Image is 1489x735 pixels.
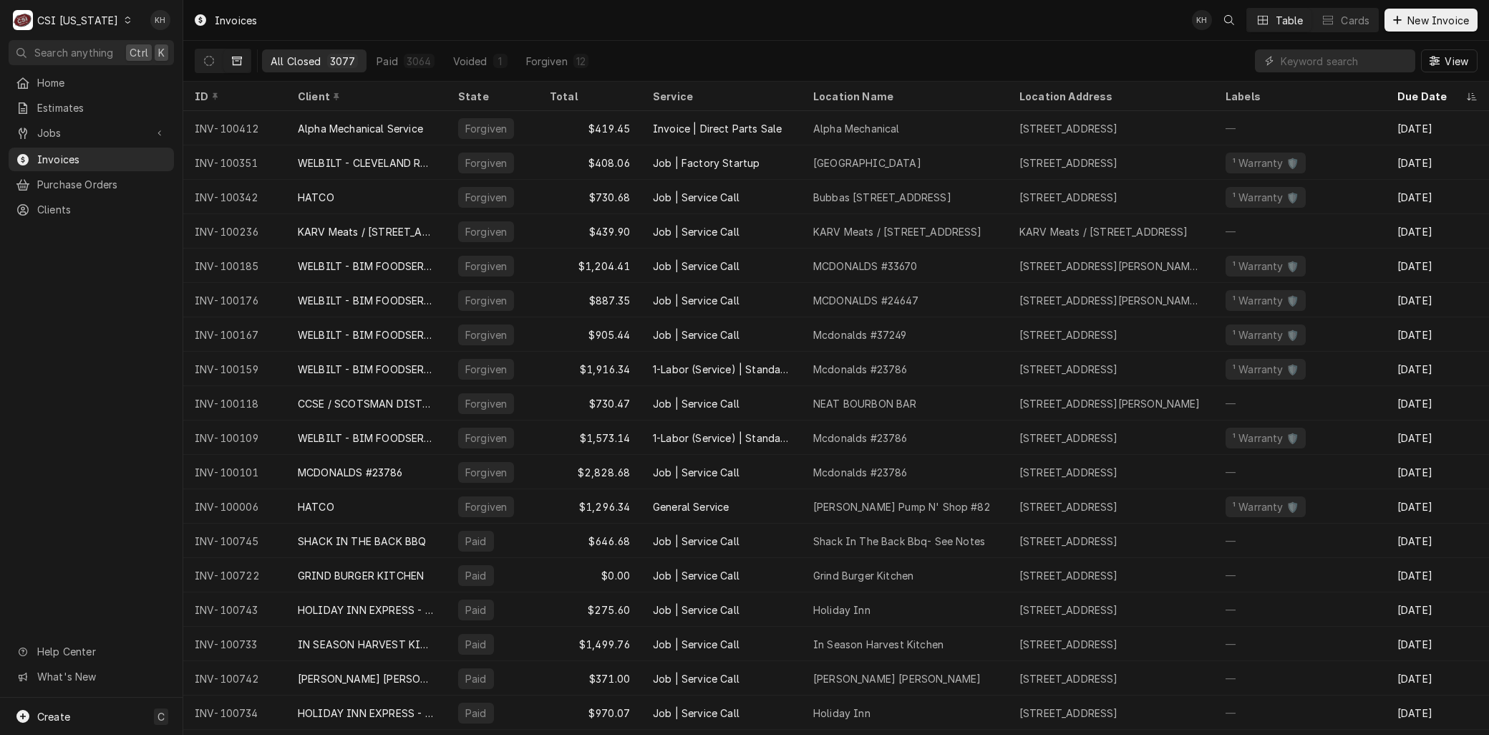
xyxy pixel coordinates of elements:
[1019,293,1203,308] div: [STREET_ADDRESS][PERSON_NAME][PERSON_NAME]
[464,259,508,274] div: Forgiven
[464,602,488,618] div: Paid
[298,362,435,377] div: WELBILT - BIM FOODSERVICE GROUP
[9,148,174,171] a: Invoices
[464,706,488,721] div: Paid
[298,89,432,104] div: Client
[576,54,586,69] div: 12
[538,352,641,386] div: $1,916.34
[1386,421,1489,455] div: [DATE]
[1214,214,1386,249] div: —
[298,465,403,480] div: MCDONALDS #23786
[1214,111,1386,145] div: —
[1386,661,1489,696] div: [DATE]
[9,96,174,120] a: Estimates
[538,558,641,592] div: $0.00
[9,71,174,95] a: Home
[813,637,944,652] div: In Season Harvest Kitchen
[183,696,286,730] div: INV-100734
[1442,54,1471,69] span: View
[37,125,145,140] span: Jobs
[13,10,33,30] div: CSI Kentucky's Avatar
[298,602,435,618] div: HOLIDAY INN EXPRESS - [GEOGRAPHIC_DATA]
[813,602,870,618] div: Holiday Inn
[37,152,167,167] span: Invoices
[653,637,739,652] div: Job | Service Call
[464,396,508,411] div: Forgiven
[1231,293,1300,308] div: ¹ Warranty 🛡️
[183,249,286,283] div: INV-100185
[271,54,321,69] div: All Closed
[464,671,488,686] div: Paid
[538,214,641,249] div: $439.90
[183,214,286,249] div: INV-100236
[183,661,286,696] div: INV-100742
[538,111,641,145] div: $419.45
[653,568,739,583] div: Job | Service Call
[37,711,70,723] span: Create
[157,709,165,724] span: C
[1341,13,1369,28] div: Cards
[1386,352,1489,386] div: [DATE]
[538,661,641,696] div: $371.00
[1019,637,1118,652] div: [STREET_ADDRESS]
[464,431,508,446] div: Forgiven
[464,637,488,652] div: Paid
[1281,49,1408,72] input: Keyword search
[1192,10,1212,30] div: Kyley Hunnicutt's Avatar
[653,534,739,549] div: Job | Service Call
[1386,592,1489,627] div: [DATE]
[1019,568,1118,583] div: [STREET_ADDRESS]
[37,100,167,115] span: Estimates
[813,327,907,342] div: Mcdonalds #37249
[1019,602,1118,618] div: [STREET_ADDRESS]
[653,224,739,239] div: Job | Service Call
[1384,9,1478,32] button: New Invoice
[464,362,508,377] div: Forgiven
[813,190,951,205] div: Bubbas [STREET_ADDRESS]
[1214,661,1386,696] div: —
[183,145,286,180] div: INV-100351
[538,455,641,489] div: $2,828.68
[37,13,118,28] div: CSI [US_STATE]
[1019,121,1118,136] div: [STREET_ADDRESS]
[538,317,641,352] div: $905.44
[1019,499,1118,514] div: [STREET_ADDRESS]
[813,224,982,239] div: KARV Meats / [STREET_ADDRESS]
[9,40,174,65] button: Search anythingCtrlK
[813,431,908,446] div: Mcdonalds #23786
[458,89,527,104] div: State
[653,327,739,342] div: Job | Service Call
[464,499,508,514] div: Forgiven
[298,155,435,170] div: WELBILT - CLEVELAND RANGE
[538,524,641,558] div: $646.68
[1214,558,1386,592] div: —
[813,121,900,136] div: Alpha Mechanical
[653,362,790,377] div: 1-Labor (Service) | Standard | Incurred
[1019,362,1118,377] div: [STREET_ADDRESS]
[183,592,286,627] div: INV-100743
[538,489,641,524] div: $1,296.34
[9,665,174,688] a: Go to What's New
[653,190,739,205] div: Job | Service Call
[813,671,981,686] div: [PERSON_NAME] [PERSON_NAME]
[183,558,286,592] div: INV-100722
[298,259,435,274] div: WELBILT - BIM FOODSERVICE GROUP
[150,10,170,30] div: KH
[1231,259,1300,274] div: ¹ Warranty 🛡️
[183,352,286,386] div: INV-100159
[1231,362,1300,377] div: ¹ Warranty 🛡️
[1214,455,1386,489] div: —
[298,568,424,583] div: GRIND BURGER KITCHEN
[330,54,356,69] div: 3077
[1019,431,1118,446] div: [STREET_ADDRESS]
[464,534,488,549] div: Paid
[1386,524,1489,558] div: [DATE]
[538,592,641,627] div: $275.60
[183,111,286,145] div: INV-100412
[653,431,790,446] div: 1-Labor (Service) | Standard | Incurred
[813,534,985,549] div: Shack In The Back Bbq- See Notes
[9,198,174,221] a: Clients
[653,706,739,721] div: Job | Service Call
[464,121,508,136] div: Forgiven
[183,180,286,214] div: INV-100342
